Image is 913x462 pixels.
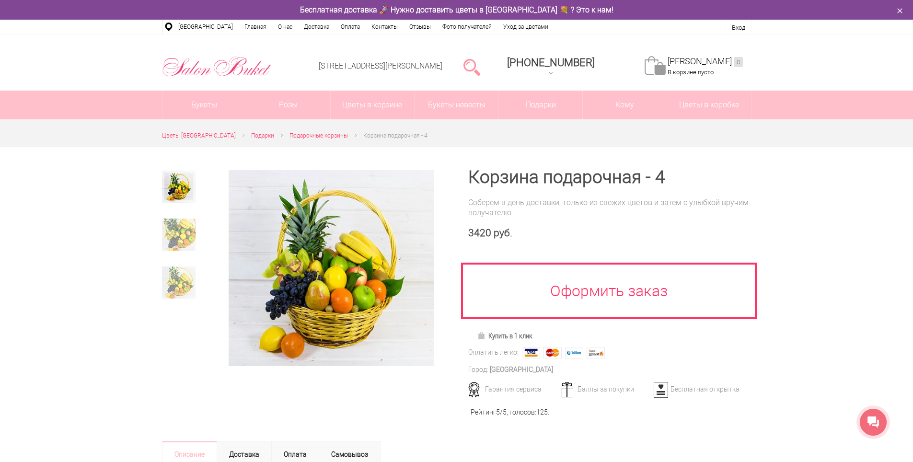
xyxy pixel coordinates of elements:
[162,54,272,79] img: Цветы Нижний Новгород
[583,91,667,119] span: Кому
[507,57,595,69] span: [PHONE_NUMBER]
[162,131,236,141] a: Цветы [GEOGRAPHIC_DATA]
[331,91,415,119] a: Цветы в корзине
[557,385,652,393] div: Баллы за покупки
[732,24,745,31] a: Вход
[404,20,437,34] a: Отзывы
[667,91,751,119] a: Цветы в коробке
[650,385,745,393] div: Бесплатная открытка
[468,227,751,239] div: 3420 руб.
[468,365,488,375] div: Город:
[437,20,497,34] a: Фото получателей
[496,408,500,416] span: 5
[246,91,330,119] a: Розы
[251,131,274,141] a: Подарки
[366,20,404,34] a: Контакты
[497,20,554,34] a: Уход за цветами
[319,61,442,70] a: [STREET_ADDRESS][PERSON_NAME]
[565,347,583,358] img: Webmoney
[473,329,537,343] a: Купить в 1 клик
[477,332,488,339] img: Купить в 1 клик
[499,91,583,119] a: Подарки
[162,132,236,139] span: Цветы [GEOGRAPHIC_DATA]
[335,20,366,34] a: Оплата
[239,20,272,34] a: Главная
[468,169,751,186] h1: Корзина подарочная - 4
[471,407,549,417] div: Рейтинг /5, голосов: .
[522,347,540,358] img: Visa
[289,132,348,139] span: Подарочные корзины
[668,56,743,67] a: [PERSON_NAME]
[229,170,433,366] img: Корзина подарочная - 4
[543,347,562,358] img: MasterCard
[173,20,239,34] a: [GEOGRAPHIC_DATA]
[155,5,759,15] div: Бесплатная доставка 🚀 Нужно доставить цветы в [GEOGRAPHIC_DATA] 💐 ? Это к нам!
[251,132,274,139] span: Подарки
[734,57,743,67] ins: 0
[490,365,553,375] div: [GEOGRAPHIC_DATA]
[461,263,757,319] a: Оформить заказ
[468,197,751,218] div: Соберем в день доставки, только из свежих цветов и затем с улыбкой вручим получателю.
[668,69,714,76] span: В корзине пусто
[363,132,428,139] span: Корзина подарочная - 4
[501,53,601,81] a: [PHONE_NUMBER]
[415,91,498,119] a: Букеты невесты
[536,408,548,416] span: 125
[162,91,246,119] a: Букеты
[272,20,298,34] a: О нас
[468,347,519,358] div: Оплатить легко:
[218,170,445,366] a: Увеличить
[465,385,559,393] div: Гарантия сервиса
[289,131,348,141] a: Подарочные корзины
[298,20,335,34] a: Доставка
[587,347,605,358] img: Яндекс Деньги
